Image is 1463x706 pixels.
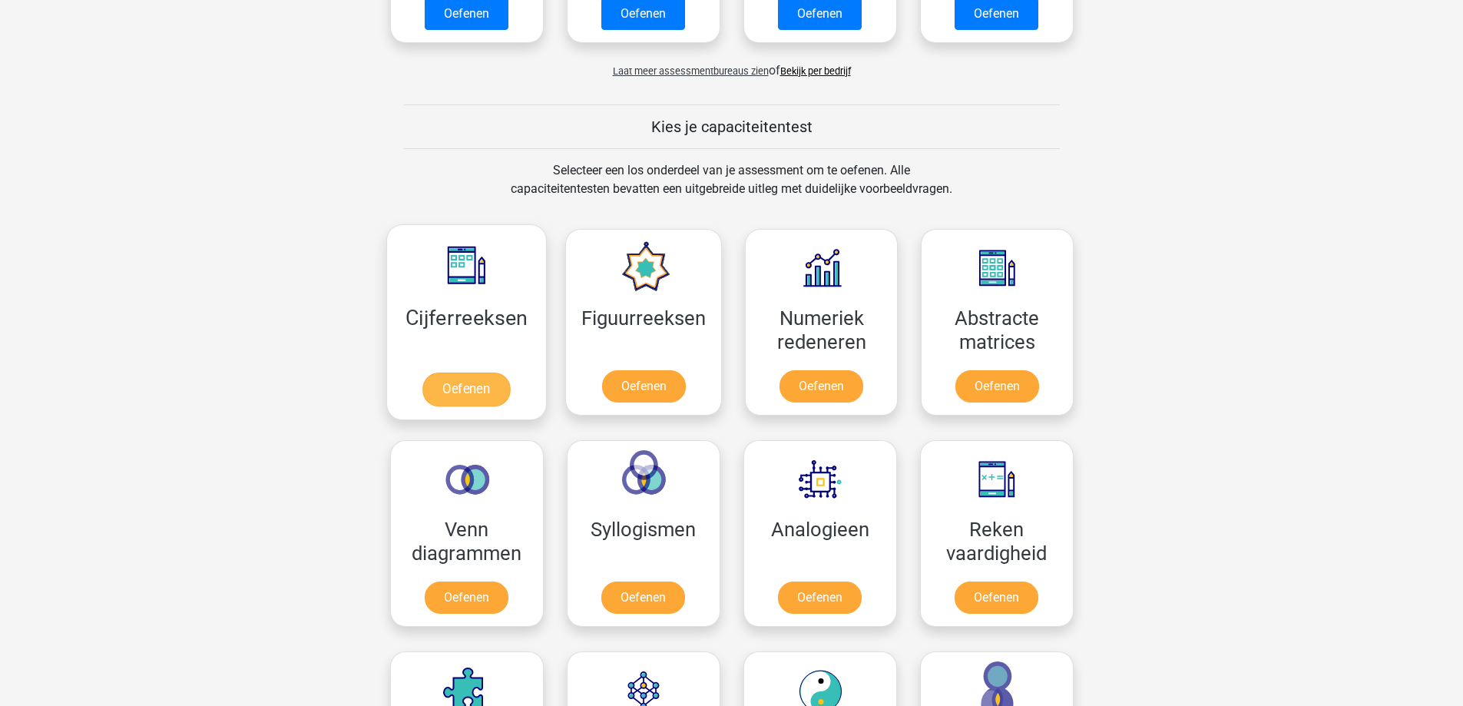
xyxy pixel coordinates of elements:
[496,161,967,217] div: Selecteer een los onderdeel van je assessment om te oefenen. Alle capaciteitentesten bevatten een...
[425,582,508,614] a: Oefenen
[955,370,1039,403] a: Oefenen
[778,582,862,614] a: Oefenen
[601,582,685,614] a: Oefenen
[422,373,510,406] a: Oefenen
[602,370,686,403] a: Oefenen
[404,118,1060,136] h5: Kies je capaciteitentest
[613,65,769,77] span: Laat meer assessmentbureaus zien
[779,370,863,403] a: Oefenen
[379,49,1085,80] div: of
[955,582,1038,614] a: Oefenen
[780,65,851,77] a: Bekijk per bedrijf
